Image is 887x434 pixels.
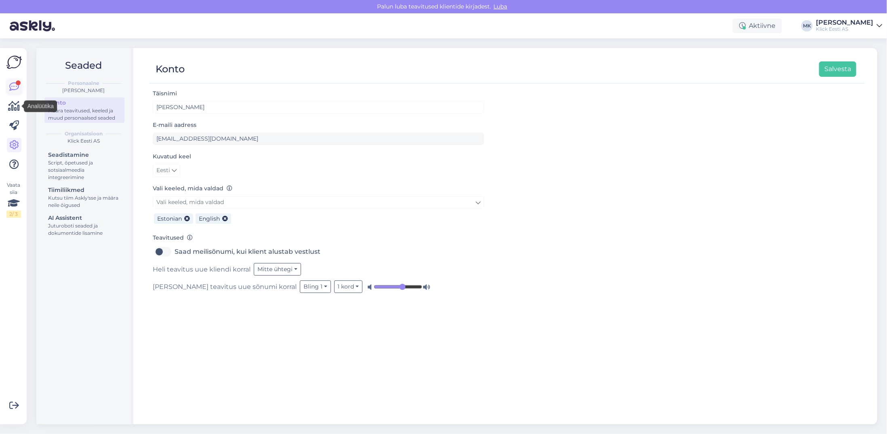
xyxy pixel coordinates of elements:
div: Vaata siia [6,181,21,218]
label: Saad meilisõnumi, kui klient alustab vestlust [175,245,320,258]
div: [PERSON_NAME] [816,19,873,26]
div: Konto [156,61,185,77]
div: [PERSON_NAME] [43,87,124,94]
div: Kutsu tiim Askly'sse ja määra neile õigused [48,194,121,209]
a: AI AssistentJuturoboti seaded ja dokumentide lisamine [44,213,124,238]
span: Eesti [156,166,170,175]
a: Eesti [153,164,180,177]
div: Analüütika [24,101,57,112]
label: Vali keeled, mida valdad [153,184,232,193]
div: Seadistamine [48,151,121,159]
button: Bling 1 [300,280,331,293]
a: KontoMäära teavitused, keeled ja muud personaalsed seaded [44,97,124,123]
div: Juturoboti seaded ja dokumentide lisamine [48,222,121,237]
label: Teavitused [153,234,193,242]
span: Luba [491,3,510,10]
div: MK [801,20,813,32]
div: AI Assistent [48,214,121,222]
input: Sisesta nimi [153,101,484,114]
div: Klick Eesti AS [816,26,873,32]
div: Tiimiliikmed [48,186,121,194]
b: Organisatsioon [65,130,103,137]
a: Vali keeled, mida valdad [153,196,484,209]
input: Sisesta e-maili aadress [153,133,484,145]
div: Määra teavitused, keeled ja muud personaalsed seaded [48,107,121,122]
img: Askly Logo [6,55,22,70]
button: Salvesta [819,61,856,77]
div: [PERSON_NAME] teavitus uue sõnumi korral [153,280,484,293]
div: Klick Eesti AS [43,137,124,145]
span: Estonian [157,215,182,222]
div: Heli teavitus uue kliendi korral [153,263,484,276]
b: Personaalne [68,80,99,87]
a: [PERSON_NAME]Klick Eesti AS [816,19,882,32]
div: Konto [48,99,121,107]
label: E-maili aadress [153,121,196,129]
div: 2 / 3 [6,211,21,218]
span: Vali keeled, mida valdad [156,198,224,206]
span: English [199,215,220,222]
label: Kuvatud keel [153,152,191,161]
div: Aktiivne [733,19,782,33]
h2: Seaded [43,58,124,73]
a: SeadistamineScript, õpetused ja sotsiaalmeedia integreerimine [44,150,124,182]
button: 1 kord [334,280,363,293]
a: TiimiliikmedKutsu tiim Askly'sse ja määra neile õigused [44,185,124,210]
div: Script, õpetused ja sotsiaalmeedia integreerimine [48,159,121,181]
button: Mitte ühtegi [254,263,301,276]
label: Täisnimi [153,89,177,98]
